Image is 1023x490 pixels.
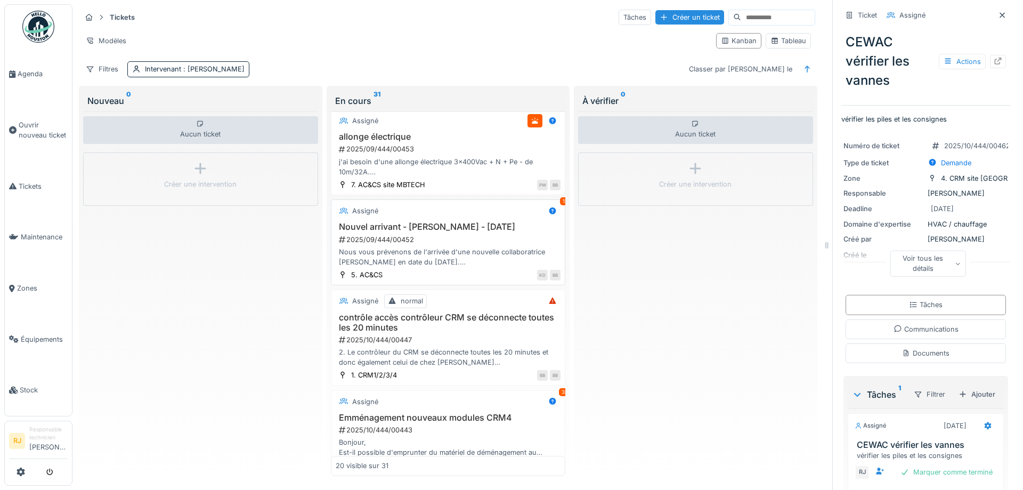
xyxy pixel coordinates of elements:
div: [DATE] [931,204,954,214]
div: Aucun ticket [83,116,318,144]
div: Tâches [909,300,943,310]
div: Communications [894,324,959,334]
div: Type de ticket [843,158,923,168]
sup: 1 [898,388,901,401]
a: Équipements [5,314,72,365]
div: CEWAC vérifier les vannes [841,28,1010,94]
div: Assigné [352,116,378,126]
div: 2. Le contrôleur du CRM se déconnecte toutes les 20 minutes et donc également celui de chez [PERS... [336,347,561,367]
div: À vérifier [582,94,809,107]
h3: contrôle accès contrôleur CRM se déconnecte toutes les 20 minutes [336,312,561,333]
div: PW [537,180,548,190]
div: 2025/09/444/00453 [338,144,561,154]
span: Tickets [19,181,68,191]
div: En cours [335,94,562,107]
li: [PERSON_NAME] [29,425,68,456]
div: Classer par [PERSON_NAME] le [684,61,797,77]
div: Actions [939,54,986,69]
div: HVAC / chauffage [843,219,1008,229]
a: Agenda [5,49,72,100]
div: BB [550,370,561,381]
div: vérifier les piles et les consignes [857,451,999,461]
p: vérifier les piles et les consignes [841,114,1010,124]
div: Filtres [81,61,123,77]
div: RJ [855,465,870,480]
div: Créer une intervention [659,179,732,189]
div: j'ai besoin d'une allonge électrique 3x400Vac + N + Pe - de 10m/32A. une fiche à une extrémité. l... [336,157,561,177]
div: Documents [902,348,949,358]
div: Zone [843,173,923,183]
div: 5. AC&CS [351,270,383,280]
div: Tableau [770,36,806,46]
div: 2025/10/444/00443 [338,425,561,435]
div: 1 [560,197,567,205]
div: Marquer comme terminé [896,465,997,479]
div: Créer une intervention [164,179,237,189]
div: 3 [559,388,567,396]
div: Assigné [352,206,378,216]
div: Ajouter [954,387,1000,401]
div: Tâches [619,10,651,25]
div: Responsable technicien [29,425,68,442]
div: [PERSON_NAME] [843,234,1008,244]
a: Maintenance [5,212,72,263]
h3: allonge électrique [336,132,561,142]
div: Voir tous les détails [890,251,966,276]
h3: Nouvel arrivant - [PERSON_NAME] - [DATE] [336,222,561,232]
span: Zones [17,283,68,293]
div: KD [537,270,548,280]
div: Nous vous prévenons de l'arrivée d'une nouvelle collaboratrice [PERSON_NAME] en date du [DATE]. P... [336,247,561,267]
div: Demande [941,158,971,168]
div: Kanban [721,36,757,46]
div: Aucun ticket [578,116,813,144]
div: Intervenant [145,64,245,74]
div: 2025/10/444/00447 [338,335,561,345]
span: Maintenance [21,232,68,242]
a: Zones [5,263,72,314]
li: RJ [9,433,25,449]
div: Nouveau [87,94,314,107]
div: 20 visible sur 31 [336,461,388,471]
div: Ticket [858,10,877,20]
div: Numéro de ticket [843,141,923,151]
span: Agenda [18,69,68,79]
div: Bonjour, Est-il possible d'emprunter du matériel de déménagement au [GEOGRAPHIC_DATA] pour l'emmé... [336,437,561,457]
sup: 31 [374,94,380,107]
div: Deadline [843,204,923,214]
div: Assigné [352,296,378,306]
span: : [PERSON_NAME] [181,65,245,73]
sup: 0 [621,94,626,107]
div: 1. CRM1/2/3/4 [351,370,397,380]
div: Créé par [843,234,923,244]
h3: CEWAC vérifier les vannes [857,440,999,450]
div: BB [537,370,548,381]
div: Assigné [352,397,378,407]
div: Assigné [855,421,887,430]
strong: Tickets [105,12,139,22]
div: Responsable [843,188,923,198]
div: BB [550,270,561,280]
div: 7. AC&CS site MBTECH [351,180,425,190]
div: 2025/10/444/00462 [944,141,1010,151]
a: RJ Responsable technicien[PERSON_NAME] [9,425,68,459]
div: Modèles [81,33,131,49]
h3: Emménagement nouveaux modules CRM4 [336,413,561,423]
div: Créer un ticket [655,10,724,25]
div: Tâches [852,388,905,401]
div: normal [401,296,423,306]
a: Tickets [5,161,72,212]
span: Ouvrir nouveau ticket [19,120,68,140]
div: [PERSON_NAME] [843,188,1008,198]
span: Stock [20,385,68,395]
div: [DATE] [944,421,967,431]
span: Équipements [21,334,68,344]
a: Stock [5,365,72,416]
div: BB [550,180,561,190]
div: Filtrer [909,387,950,402]
div: Assigné [899,10,925,20]
div: 2025/09/444/00452 [338,235,561,245]
sup: 0 [126,94,131,107]
img: Badge_color-CXgf-gQk.svg [22,11,54,43]
div: Domaine d'expertise [843,219,923,229]
a: Ouvrir nouveau ticket [5,100,72,161]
